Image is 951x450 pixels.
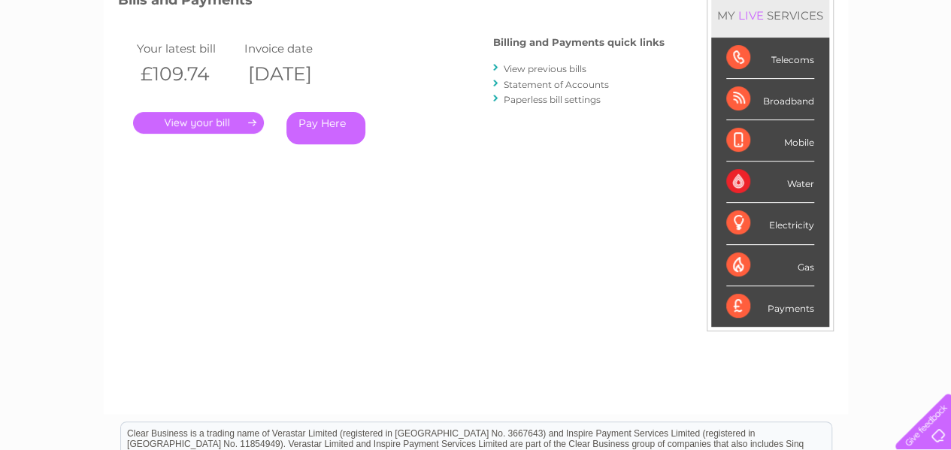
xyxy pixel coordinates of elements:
a: Pay Here [286,112,365,144]
div: Electricity [726,203,814,244]
div: LIVE [735,8,767,23]
th: [DATE] [241,59,349,89]
div: Payments [726,286,814,327]
img: logo.png [33,39,110,85]
a: Energy [724,64,757,75]
a: . [133,112,264,134]
div: Mobile [726,120,814,162]
a: View previous bills [504,63,586,74]
a: Contact [851,64,888,75]
div: Gas [726,245,814,286]
div: Broadband [726,79,814,120]
a: Blog [820,64,842,75]
div: Clear Business is a trading name of Verastar Limited (registered in [GEOGRAPHIC_DATA] No. 3667643... [121,8,831,73]
a: Log out [901,64,937,75]
th: £109.74 [133,59,241,89]
a: 0333 014 3131 [668,8,771,26]
div: Telecoms [726,38,814,79]
a: Telecoms [766,64,811,75]
div: Water [726,162,814,203]
a: Statement of Accounts [504,79,609,90]
h4: Billing and Payments quick links [493,37,665,48]
td: Your latest bill [133,38,241,59]
a: Water [686,64,715,75]
a: Paperless bill settings [504,94,601,105]
td: Invoice date [241,38,349,59]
